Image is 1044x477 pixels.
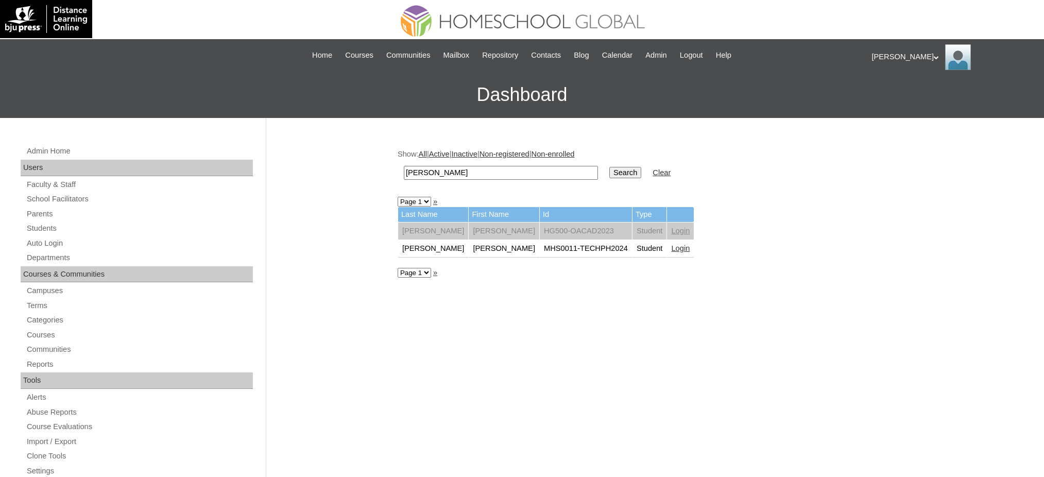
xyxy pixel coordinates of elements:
[569,49,594,61] a: Blog
[645,49,667,61] span: Admin
[26,343,253,356] a: Communities
[26,222,253,235] a: Students
[711,49,737,61] a: Help
[26,251,253,264] a: Departments
[632,240,667,258] td: Student
[482,49,518,61] span: Repository
[398,223,469,240] td: [PERSON_NAME]
[671,244,690,252] a: Login
[26,193,253,206] a: School Facilitators
[26,178,253,191] a: Faculty & Staff
[26,145,253,158] a: Admin Home
[26,284,253,297] a: Campuses
[469,240,539,258] td: [PERSON_NAME]
[602,49,632,61] span: Calendar
[419,150,427,158] a: All
[312,49,332,61] span: Home
[5,72,1039,118] h3: Dashboard
[404,166,598,180] input: Search
[574,49,589,61] span: Blog
[640,49,672,61] a: Admin
[345,49,373,61] span: Courses
[716,49,731,61] span: Help
[26,208,253,220] a: Parents
[26,237,253,250] a: Auto Login
[469,207,539,222] td: First Name
[632,223,667,240] td: Student
[532,150,575,158] a: Non-enrolled
[433,197,437,206] a: »
[381,49,436,61] a: Communities
[872,44,1034,70] div: [PERSON_NAME]
[26,314,253,327] a: Categories
[671,227,690,235] a: Login
[21,160,253,176] div: Users
[675,49,708,61] a: Logout
[438,49,475,61] a: Mailbox
[26,420,253,433] a: Course Evaluations
[21,372,253,389] div: Tools
[26,435,253,448] a: Import / Export
[398,240,469,258] td: [PERSON_NAME]
[26,450,253,463] a: Clone Tools
[540,223,632,240] td: HG500-OACAD2023
[443,49,470,61] span: Mailbox
[21,266,253,283] div: Courses & Communities
[632,207,667,222] td: Type
[526,49,566,61] a: Contacts
[26,329,253,342] a: Courses
[451,150,477,158] a: Inactive
[433,268,437,277] a: »
[945,44,971,70] img: Ariane Ebuen
[307,49,337,61] a: Home
[653,168,671,177] a: Clear
[609,167,641,178] input: Search
[540,207,632,222] td: Id
[540,240,632,258] td: MHS0011-TECHPH2024
[26,358,253,371] a: Reports
[597,49,638,61] a: Calendar
[26,391,253,404] a: Alerts
[26,406,253,419] a: Abuse Reports
[680,49,703,61] span: Logout
[480,150,529,158] a: Non-registered
[398,149,908,185] div: Show: | | | |
[531,49,561,61] span: Contacts
[5,5,87,33] img: logo-white.png
[340,49,379,61] a: Courses
[429,150,450,158] a: Active
[477,49,523,61] a: Repository
[398,207,469,222] td: Last Name
[469,223,539,240] td: [PERSON_NAME]
[386,49,431,61] span: Communities
[26,299,253,312] a: Terms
